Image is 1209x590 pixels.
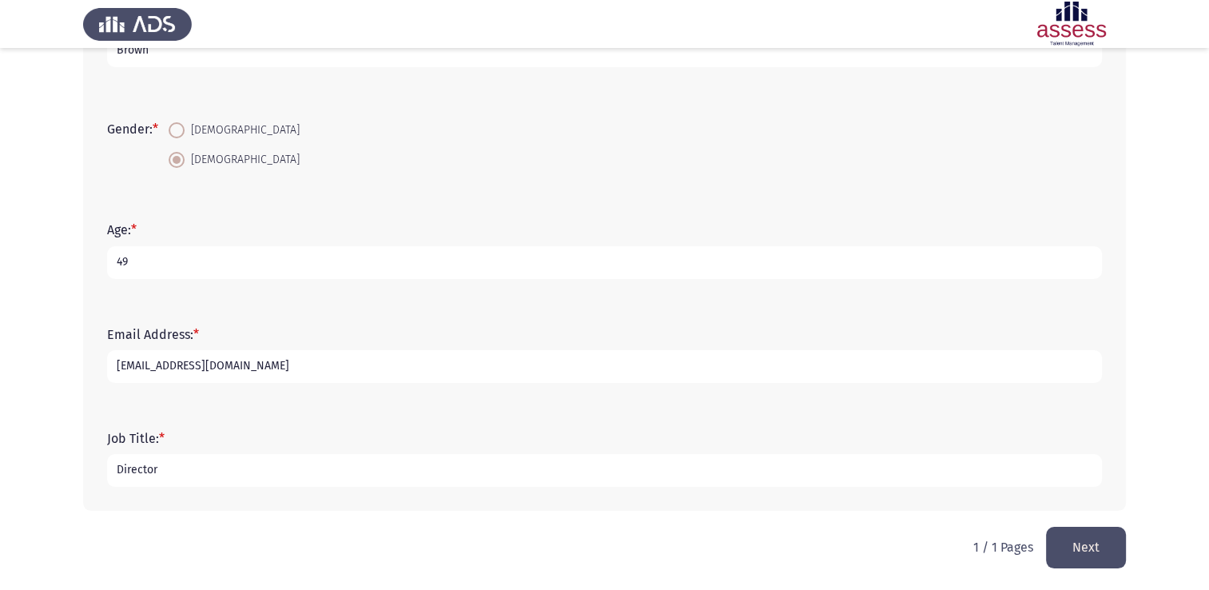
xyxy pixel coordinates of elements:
label: Email Address: [107,327,199,342]
span: [DEMOGRAPHIC_DATA] [185,150,300,169]
input: add answer text [107,34,1102,67]
span: [DEMOGRAPHIC_DATA] [185,121,300,140]
label: Job Title: [107,431,165,446]
label: Gender: [107,122,158,137]
input: add answer text [107,350,1102,383]
button: load next page [1046,527,1126,568]
input: add answer text [107,246,1102,279]
label: Age: [107,222,137,237]
img: Assessment logo of Leadership Styles [1017,2,1126,46]
input: add answer text [107,454,1102,487]
p: 1 / 1 Pages [973,540,1033,555]
img: Assess Talent Management logo [83,2,192,46]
